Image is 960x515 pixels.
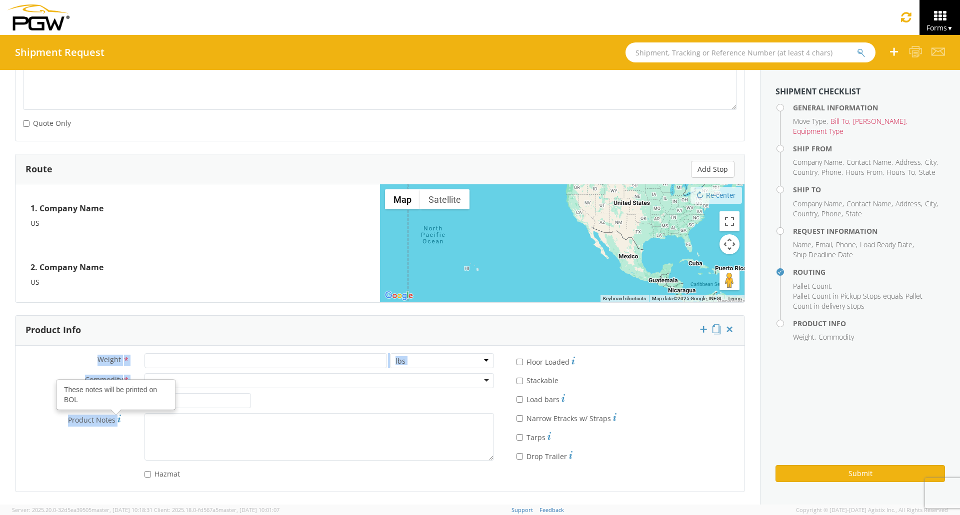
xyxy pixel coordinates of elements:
[719,211,739,231] button: Toggle fullscreen view
[793,186,945,193] h4: Ship To
[652,296,721,301] span: Map data ©2025 Google, INEGI
[516,374,560,386] label: Stackable
[154,506,279,514] span: Client: 2025.18.0-fd567a5
[793,199,842,208] span: Company Name
[25,325,81,335] h3: Product Info
[719,234,739,254] button: Map camera controls
[625,42,875,62] input: Shipment, Tracking or Reference Number (at least 4 chars)
[845,167,882,177] span: Hours From
[516,359,523,365] input: Floor Loaded
[818,332,854,342] span: Commodity
[516,396,523,403] input: Load bars
[836,240,857,250] li: ,
[886,167,915,177] span: Hours To
[886,167,916,177] li: ,
[12,506,152,514] span: Server: 2025.20.0-32d5ea39505
[57,380,175,409] div: These notes will be printed on BOL
[382,289,415,302] img: Google
[845,167,884,177] li: ,
[793,332,816,342] li: ,
[793,281,832,291] li: ,
[30,258,365,277] h4: 2. Company Name
[7,4,69,30] img: pgw-form-logo-1aaa8060b1cc70fad034.png
[775,86,860,97] strong: Shipment Checklist
[691,161,734,178] button: Add Stop
[793,332,814,342] span: Weight
[793,116,828,126] li: ,
[793,240,811,249] span: Name
[690,187,742,204] button: Re-center
[821,167,843,177] li: ,
[853,116,907,126] li: ,
[793,291,922,311] span: Pallet Count in Pickup Stops equals Pallet Count in delivery stops
[516,415,523,422] input: Narrow Etracks w/ Straps
[516,450,572,462] label: Drop Trailer
[420,189,469,209] button: Show satellite imagery
[853,116,905,126] span: [PERSON_NAME]
[860,240,914,250] li: ,
[516,434,523,441] input: Tarps
[382,289,415,302] a: Open this area in Google Maps (opens a new window)
[846,199,893,209] li: ,
[793,268,945,276] h4: Routing
[516,412,616,424] label: Narrow Etracks w/ Straps
[895,157,921,167] span: Address
[793,157,842,167] span: Company Name
[895,199,922,209] li: ,
[97,355,121,364] span: Weight
[91,506,152,514] span: master, [DATE] 10:18:31
[793,116,826,126] span: Move Type
[845,209,862,218] span: State
[793,209,817,218] span: Country
[925,157,936,167] span: City
[925,199,936,208] span: City
[925,157,938,167] li: ,
[385,189,420,209] button: Show street map
[603,295,646,302] button: Keyboard shortcuts
[925,199,938,209] li: ,
[836,240,856,249] span: Phone
[815,240,833,250] li: ,
[793,126,843,136] span: Equipment Type
[539,506,564,514] a: Feedback
[516,431,551,443] label: Tarps
[85,375,123,386] span: Commodity
[68,415,115,425] span: Product Notes
[796,506,948,514] span: Copyright © [DATE]-[DATE] Agistix Inc., All Rights Reserved
[719,270,739,290] button: Drag Pegman onto the map to open Street View
[30,218,39,228] span: US
[793,167,819,177] li: ,
[23,120,29,127] input: Quote Only
[830,116,849,126] span: Bill To
[846,199,891,208] span: Contact Name
[793,145,945,152] h4: Ship From
[793,227,945,235] h4: Request Information
[516,378,523,384] input: Stackable
[947,24,953,32] span: ▼
[30,199,365,218] h4: 1. Company Name
[846,157,893,167] li: ,
[775,465,945,482] button: Submit
[516,355,575,367] label: Floor Loaded
[727,296,741,301] a: Terms
[821,167,841,177] span: Phone
[15,47,104,58] h4: Shipment Request
[793,320,945,327] h4: Product Info
[821,209,843,219] li: ,
[793,104,945,111] h4: General Information
[860,240,912,249] span: Load Ready Date
[926,23,953,32] span: Forms
[821,209,841,218] span: Phone
[793,250,853,259] span: Ship Deadline Date
[144,471,151,478] input: Hazmat
[793,157,844,167] li: ,
[793,281,831,291] span: Pallet Count
[793,209,819,219] li: ,
[793,167,817,177] span: Country
[30,277,39,287] span: US
[793,240,813,250] li: ,
[895,157,922,167] li: ,
[218,506,279,514] span: master, [DATE] 10:01:07
[815,240,832,249] span: Email
[516,393,565,405] label: Load bars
